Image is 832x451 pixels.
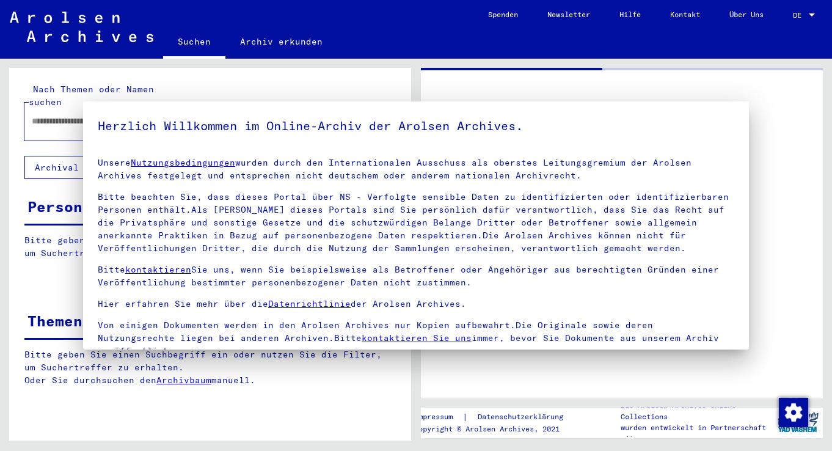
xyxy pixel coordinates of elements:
[131,157,235,168] a: Nutzungsbedingungen
[362,332,472,343] a: kontaktieren Sie uns
[125,264,191,275] a: kontaktieren
[98,319,734,358] p: Von einigen Dokumenten werden in den Arolsen Archives nur Kopien aufbewahrt.Die Originale sowie d...
[98,116,734,136] h5: Herzlich Willkommen im Online-Archiv der Arolsen Archives.
[98,298,734,310] p: Hier erfahren Sie mehr über die der Arolsen Archives.
[98,263,734,289] p: Bitte Sie uns, wenn Sie beispielsweise als Betroffener oder Angehöriger aus berechtigten Gründen ...
[779,398,808,427] img: Zustimmung ändern
[98,156,734,182] p: Unsere wurden durch den Internationalen Ausschuss als oberstes Leitungsgremium der Arolsen Archiv...
[778,397,808,427] div: Zustimmung ändern
[98,191,734,255] p: Bitte beachten Sie, dass dieses Portal über NS - Verfolgte sensible Daten zu identifizierten oder...
[268,298,351,309] a: Datenrichtlinie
